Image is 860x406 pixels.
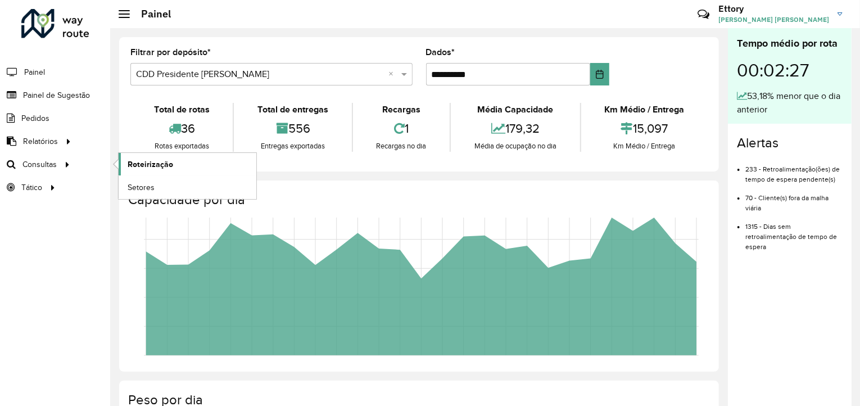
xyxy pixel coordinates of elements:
a: Setores [119,176,256,199]
span: Relatórios [23,136,58,147]
span: Setores [128,182,155,193]
font: 179,32 [505,121,540,135]
div: Km Médio / Entrega [584,141,705,152]
div: Tempo médio por rota [737,36,843,51]
font: 556 [288,121,310,135]
div: Média Capacidade [454,103,577,116]
font: 15,097 [633,121,668,135]
div: Recargas no dia [356,141,447,152]
li: 1315 - Dias sem retroalimentação de tempo de espera [745,213,843,252]
span: Consultas [22,159,57,170]
h4: Alertas [737,135,843,151]
div: Total de rotas [133,103,230,116]
a: Contato Rápido [691,2,716,26]
font: Dados [426,47,452,57]
span: Roteirização [128,159,173,170]
li: 70 - Cliente(s) fora da malha viária [745,184,843,213]
h4: Capacidade por dia [128,192,708,208]
span: Pedidos [21,112,49,124]
button: Escolha a data [590,63,609,85]
font: 53,18% menor que o dia anterior [737,91,840,114]
font: Filtrar por depósito [130,47,207,57]
div: Total de entregas [237,103,348,116]
li: 233 - Retroalimentação(ões) de tempo de espera pendente(s) [745,156,843,184]
font: 36 [181,121,195,135]
a: Roteirização [119,153,256,175]
span: Tático [21,182,42,193]
div: Rotas exportadas [133,141,230,152]
h3: Ettory [718,3,829,14]
span: Painel [24,66,45,78]
div: Entregas exportadas [237,141,348,152]
span: Clear all [389,67,399,81]
span: [PERSON_NAME] [PERSON_NAME] [718,15,829,25]
font: 1 [405,121,409,135]
div: Km Médio / Entrega [584,103,705,116]
div: 00:02:27 [737,51,843,89]
h2: Painel [130,8,171,20]
div: Recargas [356,103,447,116]
span: Painel de Sugestão [23,89,90,101]
div: Média de ocupação no dia [454,141,577,152]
